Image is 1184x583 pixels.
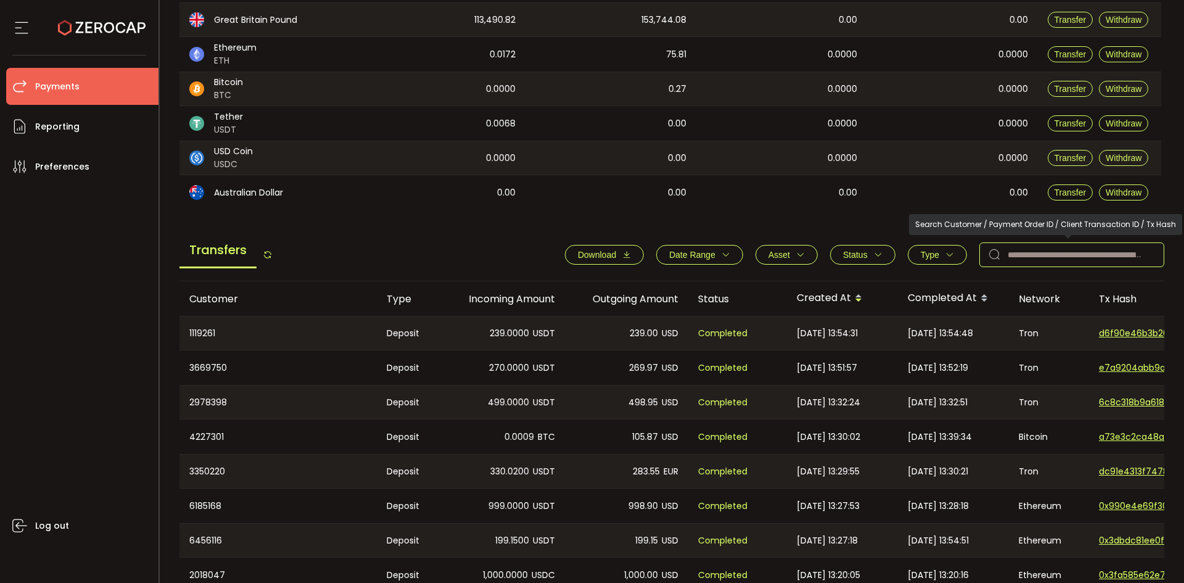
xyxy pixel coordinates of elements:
[1009,420,1089,454] div: Bitcoin
[35,517,69,535] span: Log out
[633,465,660,479] span: 283.55
[664,465,678,479] span: EUR
[921,250,939,260] span: Type
[214,145,253,158] span: USD Coin
[1054,118,1087,128] span: Transfer
[768,250,790,260] span: Asset
[490,326,529,341] span: 239.0000
[1009,455,1089,488] div: Tron
[377,524,442,557] div: Deposit
[688,292,787,306] div: Status
[486,117,516,131] span: 0.0068
[532,568,555,582] span: USDC
[1099,12,1148,28] button: Withdraw
[662,395,678,410] span: USD
[908,568,969,582] span: [DATE] 13:20:16
[662,499,678,513] span: USD
[179,524,377,557] div: 6456116
[1009,489,1089,523] div: Ethereum
[189,47,204,62] img: eth_portfolio.svg
[1054,15,1087,25] span: Transfer
[1122,524,1184,583] iframe: Chat Widget
[908,534,969,548] span: [DATE] 13:54:51
[214,41,257,54] span: Ethereum
[214,54,257,67] span: ETH
[214,110,243,123] span: Tether
[662,361,678,375] span: USD
[533,326,555,341] span: USDT
[662,568,678,582] span: USD
[632,430,658,444] span: 105.87
[1099,115,1148,131] button: Withdraw
[1054,153,1087,163] span: Transfer
[377,420,442,454] div: Deposit
[998,48,1028,62] span: 0.0000
[214,89,243,102] span: BTC
[908,361,968,375] span: [DATE] 13:52:19
[635,534,658,548] span: 199.15
[490,465,529,479] span: 330.0200
[179,420,377,454] div: 4227301
[1054,49,1087,59] span: Transfer
[497,186,516,200] span: 0.00
[1054,188,1087,197] span: Transfer
[698,326,747,341] span: Completed
[214,158,253,171] span: USDC
[214,14,297,27] span: Great Britain Pound
[189,151,204,165] img: usdc_portfolio.svg
[179,386,377,419] div: 2978398
[189,185,204,200] img: aud_portfolio.svg
[179,316,377,350] div: 1119261
[797,534,858,548] span: [DATE] 13:27:18
[488,395,529,410] span: 499.0000
[828,48,857,62] span: 0.0000
[489,361,529,375] span: 270.0000
[797,395,860,410] span: [DATE] 13:32:24
[898,288,1009,309] div: Completed At
[668,186,686,200] span: 0.00
[998,151,1028,165] span: 0.0000
[1099,184,1148,201] button: Withdraw
[442,292,565,306] div: Incoming Amount
[668,117,686,131] span: 0.00
[1106,84,1141,94] span: Withdraw
[797,568,860,582] span: [DATE] 13:20:05
[504,430,534,444] span: 0.0009
[1106,15,1141,25] span: Withdraw
[1048,46,1093,62] button: Transfer
[35,118,80,136] span: Reporting
[1009,186,1028,200] span: 0.00
[629,361,658,375] span: 269.97
[578,250,616,260] span: Download
[908,430,972,444] span: [DATE] 13:39:34
[179,292,377,306] div: Customer
[179,489,377,523] div: 6185168
[533,499,555,513] span: USDT
[533,465,555,479] span: USDT
[214,123,243,136] span: USDT
[698,534,747,548] span: Completed
[998,82,1028,96] span: 0.0000
[628,499,658,513] span: 998.90
[1009,386,1089,419] div: Tron
[189,81,204,96] img: btc_portfolio.svg
[998,117,1028,131] span: 0.0000
[698,361,747,375] span: Completed
[179,455,377,488] div: 3350220
[628,395,658,410] span: 498.95
[668,82,686,96] span: 0.27
[698,499,747,513] span: Completed
[662,326,678,341] span: USD
[624,568,658,582] span: 1,000.00
[1009,292,1089,306] div: Network
[797,326,858,341] span: [DATE] 13:54:31
[908,465,968,479] span: [DATE] 13:30:21
[828,117,857,131] span: 0.0000
[1009,13,1028,27] span: 0.00
[668,151,686,165] span: 0.00
[787,288,898,309] div: Created At
[669,250,715,260] span: Date Range
[908,499,969,513] span: [DATE] 13:28:18
[666,48,686,62] span: 75.81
